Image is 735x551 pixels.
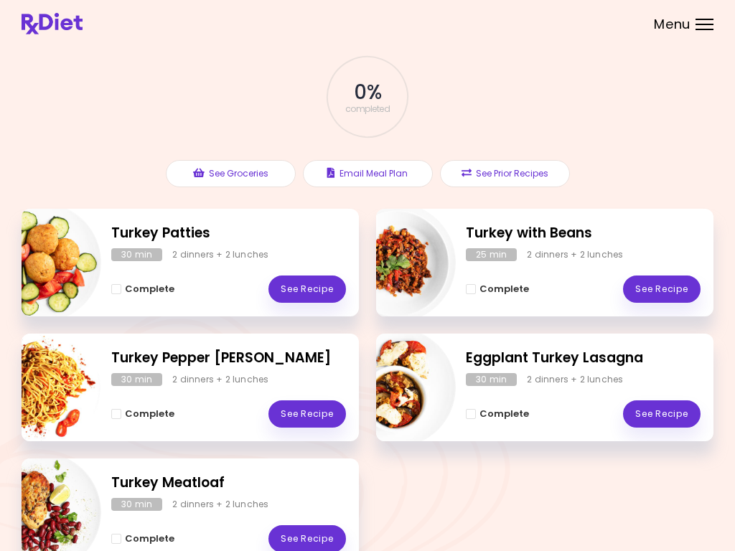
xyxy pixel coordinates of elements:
div: 30 min [111,373,162,386]
span: Complete [479,283,529,295]
span: completed [345,105,390,113]
h2: Turkey Meatloaf [111,473,346,494]
button: See Groceries [166,160,296,187]
img: Info - Turkey with Beans [337,203,456,322]
button: Complete - Turkey with Beans [466,281,529,298]
h2: Turkey Pepper Curry [111,348,346,369]
button: Complete - Turkey Patties [111,281,174,298]
button: Complete - Turkey Meatloaf [111,530,174,547]
span: Complete [125,533,174,545]
button: See Prior Recipes [440,160,570,187]
img: RxDiet [22,13,83,34]
div: 30 min [111,248,162,261]
span: Complete [125,283,174,295]
span: Menu [654,18,690,31]
span: Complete [125,408,174,420]
div: 2 dinners + 2 lunches [172,498,268,511]
a: See Recipe - Turkey Patties [268,275,346,303]
a: See Recipe - Eggplant Turkey Lasagna [623,400,701,428]
span: 0 % [354,80,380,105]
div: 2 dinners + 2 lunches [172,373,268,386]
a: See Recipe - Turkey with Beans [623,275,701,303]
img: Info - Eggplant Turkey Lasagna [337,328,456,447]
h2: Eggplant Turkey Lasagna [466,348,701,369]
button: Email Meal Plan [303,160,433,187]
div: 30 min [111,498,162,511]
h2: Turkey Patties [111,223,346,244]
span: Complete [479,408,529,420]
button: Complete - Eggplant Turkey Lasagna [466,405,529,423]
div: 30 min [466,373,517,386]
h2: Turkey with Beans [466,223,701,244]
a: See Recipe - Turkey Pepper Curry [268,400,346,428]
button: Complete - Turkey Pepper Curry [111,405,174,423]
div: 25 min [466,248,517,261]
div: 2 dinners + 2 lunches [527,248,623,261]
div: 2 dinners + 2 lunches [172,248,268,261]
div: 2 dinners + 2 lunches [527,373,623,386]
